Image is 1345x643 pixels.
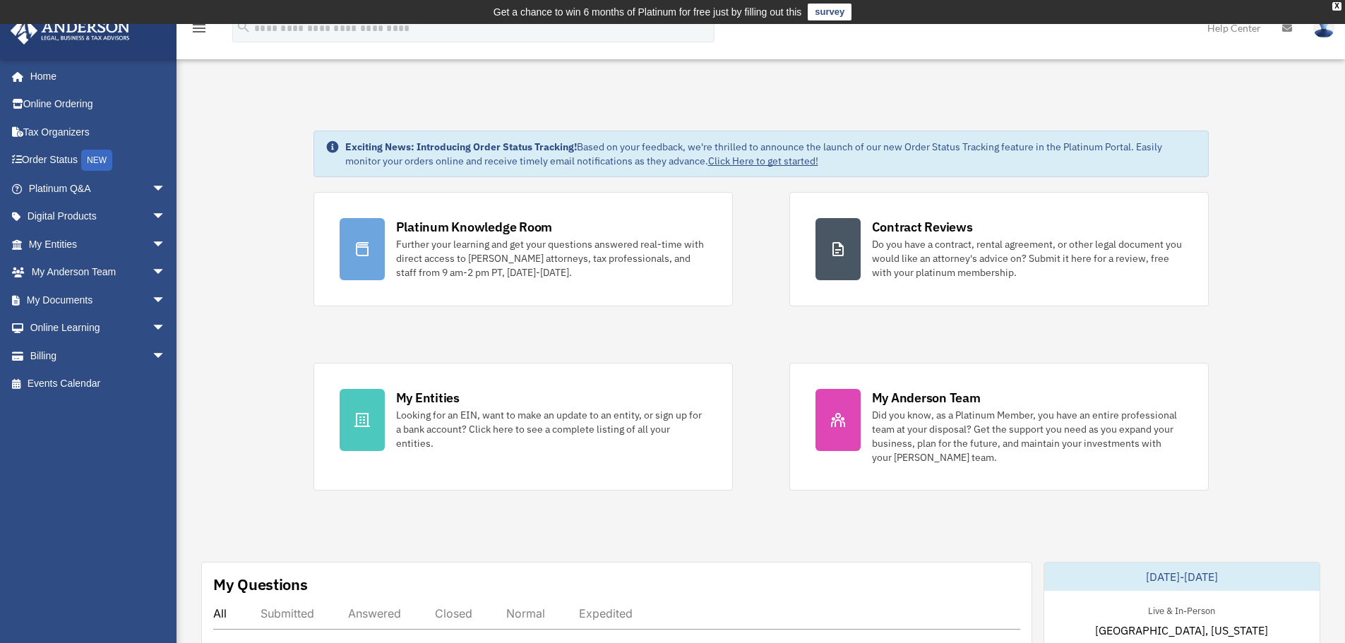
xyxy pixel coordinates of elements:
[396,389,460,407] div: My Entities
[10,62,180,90] a: Home
[872,237,1183,280] div: Do you have a contract, rental agreement, or other legal document you would like an attorney's ad...
[81,150,112,171] div: NEW
[10,230,187,258] a: My Entitiesarrow_drop_down
[1313,18,1334,38] img: User Pic
[152,203,180,232] span: arrow_drop_down
[152,174,180,203] span: arrow_drop_down
[261,606,314,620] div: Submitted
[435,606,472,620] div: Closed
[10,314,187,342] a: Online Learningarrow_drop_down
[396,218,553,236] div: Platinum Knowledge Room
[10,174,187,203] a: Platinum Q&Aarrow_drop_down
[579,606,633,620] div: Expedited
[313,192,733,306] a: Platinum Knowledge Room Further your learning and get your questions answered real-time with dire...
[396,237,707,280] div: Further your learning and get your questions answered real-time with direct access to [PERSON_NAM...
[872,389,981,407] div: My Anderson Team
[345,140,1197,168] div: Based on your feedback, we're thrilled to announce the launch of our new Order Status Tracking fe...
[1095,622,1268,639] span: [GEOGRAPHIC_DATA], [US_STATE]
[872,408,1183,464] div: Did you know, as a Platinum Member, you have an entire professional team at your disposal? Get th...
[10,146,187,175] a: Order StatusNEW
[213,606,227,620] div: All
[708,155,818,167] a: Click Here to get started!
[345,140,577,153] strong: Exciting News: Introducing Order Status Tracking!
[213,574,308,595] div: My Questions
[10,118,187,146] a: Tax Organizers
[1332,2,1341,11] div: close
[191,25,208,37] a: menu
[10,203,187,231] a: Digital Productsarrow_drop_down
[494,4,802,20] div: Get a chance to win 6 months of Platinum for free just by filling out this
[396,408,707,450] div: Looking for an EIN, want to make an update to an entity, or sign up for a bank account? Click her...
[1137,602,1226,617] div: Live & In-Person
[506,606,545,620] div: Normal
[152,230,180,259] span: arrow_drop_down
[348,606,401,620] div: Answered
[10,342,187,370] a: Billingarrow_drop_down
[789,192,1209,306] a: Contract Reviews Do you have a contract, rental agreement, or other legal document you would like...
[10,258,187,287] a: My Anderson Teamarrow_drop_down
[1044,563,1320,591] div: [DATE]-[DATE]
[313,363,733,491] a: My Entities Looking for an EIN, want to make an update to an entity, or sign up for a bank accoun...
[152,342,180,371] span: arrow_drop_down
[152,314,180,343] span: arrow_drop_down
[152,258,180,287] span: arrow_drop_down
[10,90,187,119] a: Online Ordering
[6,17,134,44] img: Anderson Advisors Platinum Portal
[789,363,1209,491] a: My Anderson Team Did you know, as a Platinum Member, you have an entire professional team at your...
[191,20,208,37] i: menu
[10,370,187,398] a: Events Calendar
[236,19,251,35] i: search
[10,286,187,314] a: My Documentsarrow_drop_down
[152,286,180,315] span: arrow_drop_down
[808,4,851,20] a: survey
[872,218,973,236] div: Contract Reviews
